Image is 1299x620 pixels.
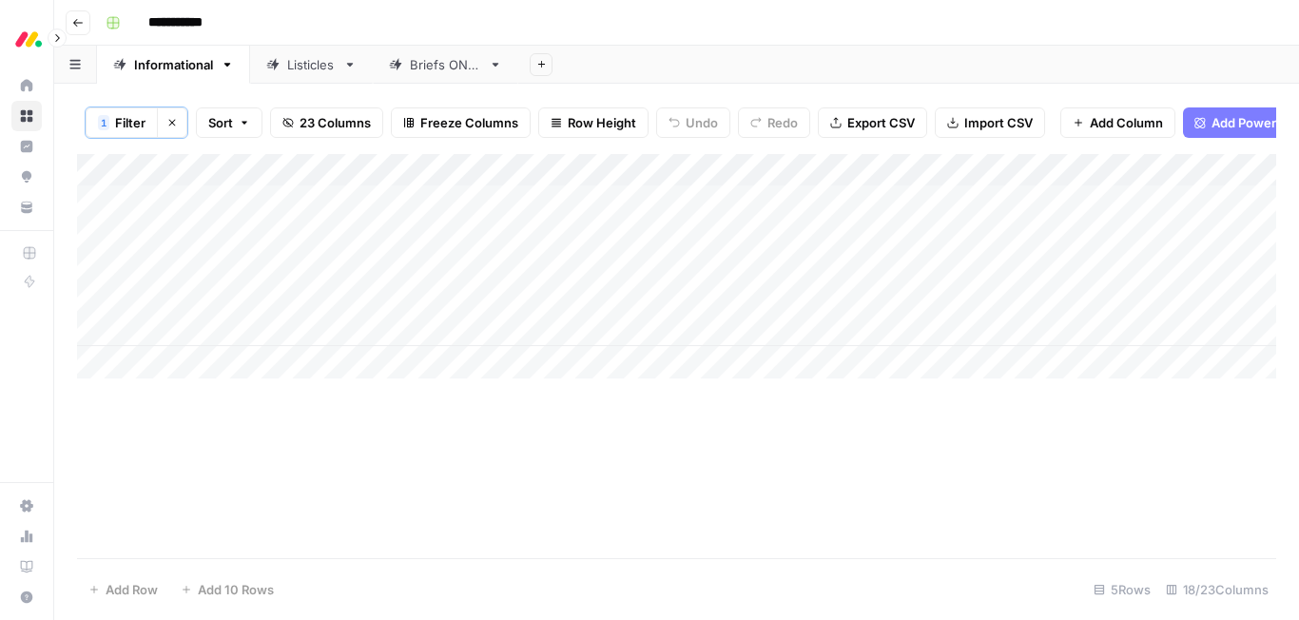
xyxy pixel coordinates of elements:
[538,107,649,138] button: Row Height
[169,574,285,605] button: Add 10 Rows
[101,115,107,130] span: 1
[11,22,46,56] img: Monday.com Logo
[1158,574,1276,605] div: 18/23 Columns
[77,574,169,605] button: Add Row
[198,580,274,599] span: Add 10 Rows
[1086,574,1158,605] div: 5 Rows
[11,552,42,582] a: Learning Hub
[738,107,810,138] button: Redo
[98,115,109,130] div: 1
[11,15,42,63] button: Workspace: Monday.com
[97,46,250,84] a: Informational
[420,113,518,132] span: Freeze Columns
[391,107,531,138] button: Freeze Columns
[11,491,42,521] a: Settings
[1060,107,1175,138] button: Add Column
[11,162,42,192] a: Opportunities
[656,107,730,138] button: Undo
[11,131,42,162] a: Insights
[208,113,233,132] span: Sort
[106,580,158,599] span: Add Row
[11,582,42,612] button: Help + Support
[250,46,373,84] a: Listicles
[300,113,371,132] span: 23 Columns
[270,107,383,138] button: 23 Columns
[1090,113,1163,132] span: Add Column
[11,70,42,101] a: Home
[11,192,42,223] a: Your Data
[964,113,1033,132] span: Import CSV
[11,521,42,552] a: Usage
[196,107,262,138] button: Sort
[767,113,798,132] span: Redo
[568,113,636,132] span: Row Height
[115,113,145,132] span: Filter
[134,55,213,74] div: Informational
[847,113,915,132] span: Export CSV
[11,101,42,131] a: Browse
[686,113,718,132] span: Undo
[410,55,481,74] div: Briefs ONLY
[373,46,518,84] a: Briefs ONLY
[818,107,927,138] button: Export CSV
[287,55,336,74] div: Listicles
[935,107,1045,138] button: Import CSV
[86,107,157,138] button: 1Filter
